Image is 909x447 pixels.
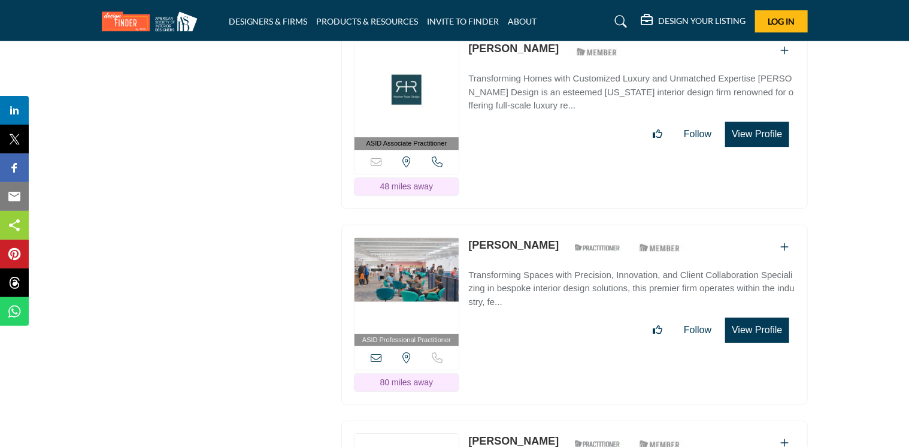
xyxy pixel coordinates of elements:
[380,182,434,191] span: 48 miles away
[468,268,795,309] p: Transforming Spaces with Precision, Innovation, and Client Collaboration Specializing in bespoke ...
[468,72,795,113] p: Transforming Homes with Customized Luxury and Unmatched Expertise [PERSON_NAME] Design is an este...
[229,16,308,26] a: DESIGNERS & FIRMS
[354,41,459,137] img: Heather Ryder
[468,435,559,447] a: [PERSON_NAME]
[508,16,537,26] a: ABOUT
[468,261,795,309] a: Transforming Spaces with Precision, Innovation, and Client Collaboration Specializing in bespoke ...
[354,238,459,346] a: ASID Professional Practitioner
[380,377,434,387] span: 80 miles away
[781,46,789,56] a: Add To List
[362,335,451,345] span: ASID Professional Practitioner
[755,10,808,32] button: Log In
[570,240,624,255] img: ASID Qualified Practitioners Badge Icon
[659,16,746,26] h5: DESIGN YOUR LISTING
[354,41,459,150] a: ASID Associate Practitioner
[317,16,419,26] a: PRODUCTS & RESOURCES
[645,318,670,342] button: Like listing
[676,318,719,342] button: Follow
[676,122,719,146] button: Follow
[570,44,624,59] img: ASID Members Badge Icon
[768,16,795,26] span: Log In
[354,238,459,334] img: Annie Portner
[468,237,559,253] p: Annie Portner
[468,65,795,113] a: Transforming Homes with Customized Luxury and Unmatched Expertise [PERSON_NAME] Design is an este...
[102,11,204,31] img: Site Logo
[603,12,635,31] a: Search
[781,242,789,252] a: Add To List
[468,43,559,55] a: [PERSON_NAME]
[725,122,789,147] button: View Profile
[633,240,687,255] img: ASID Members Badge Icon
[366,138,447,149] span: ASID Associate Practitioner
[645,122,670,146] button: Like listing
[468,239,559,251] a: [PERSON_NAME]
[468,41,559,57] p: Heather Ryder
[641,14,746,29] div: DESIGN YOUR LISTING
[428,16,499,26] a: INVITE TO FINDER
[725,318,789,343] button: View Profile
